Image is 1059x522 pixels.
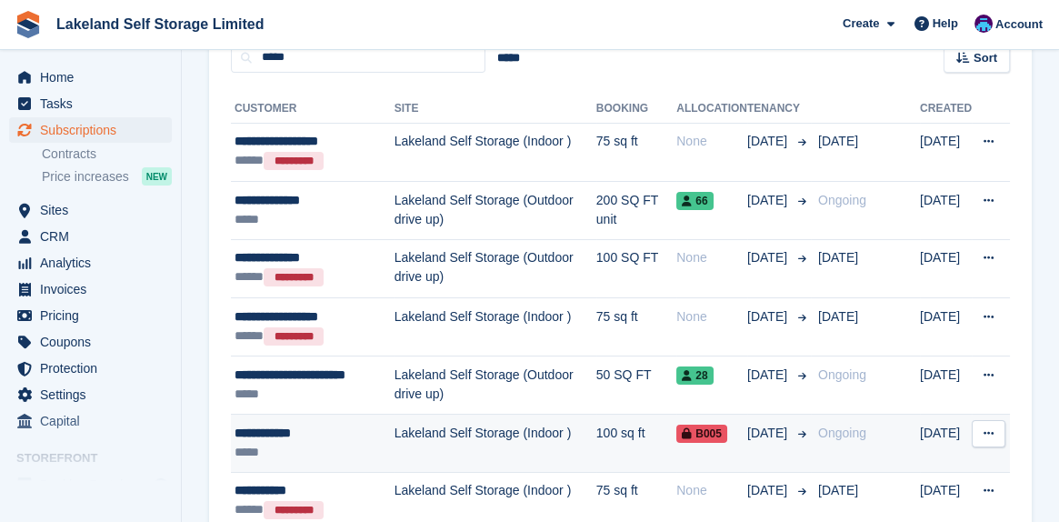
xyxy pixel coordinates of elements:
[747,366,791,385] span: [DATE]
[9,224,172,249] a: menu
[40,91,149,116] span: Tasks
[676,425,727,443] span: B005
[49,9,272,39] a: Lakeland Self Storage Limited
[142,167,172,186] div: NEW
[676,248,747,267] div: None
[920,123,972,181] td: [DATE]
[974,49,997,67] span: Sort
[42,166,172,186] a: Price increases NEW
[920,356,972,415] td: [DATE]
[596,182,676,240] td: 200 SQ FT unit
[395,415,596,473] td: Lakeland Self Storage (Indoor )
[9,382,172,407] a: menu
[974,15,993,33] img: David Dickson
[40,329,149,355] span: Coupons
[395,95,596,124] th: Site
[596,356,676,415] td: 50 SQ FT
[9,250,172,276] a: menu
[395,356,596,415] td: Lakeland Self Storage (Outdoor drive up)
[596,415,676,473] td: 100 sq ft
[9,65,172,90] a: menu
[747,132,791,151] span: [DATE]
[676,132,747,151] div: None
[747,95,811,124] th: Tenancy
[995,15,1043,34] span: Account
[818,483,858,497] span: [DATE]
[15,11,42,38] img: stora-icon-8386f47178a22dfd0bd8f6a31ec36ba5ce8667c1dd55bd0f319d3a0aa187defe.svg
[16,449,181,467] span: Storefront
[9,276,172,302] a: menu
[676,192,713,210] span: 66
[40,224,149,249] span: CRM
[9,356,172,381] a: menu
[40,303,149,328] span: Pricing
[40,408,149,434] span: Capital
[818,426,866,440] span: Ongoing
[596,239,676,297] td: 100 SQ FT
[231,95,395,124] th: Customer
[42,146,172,163] a: Contracts
[920,298,972,356] td: [DATE]
[40,472,149,497] span: Booking Portal
[150,474,172,496] a: Preview store
[9,91,172,116] a: menu
[395,123,596,181] td: Lakeland Self Storage (Indoor )
[40,382,149,407] span: Settings
[9,472,172,497] a: menu
[676,366,713,385] span: 28
[596,298,676,356] td: 75 sq ft
[818,134,858,148] span: [DATE]
[920,95,972,124] th: Created
[395,182,596,240] td: Lakeland Self Storage (Outdoor drive up)
[9,408,172,434] a: menu
[395,298,596,356] td: Lakeland Self Storage (Indoor )
[40,65,149,90] span: Home
[40,276,149,302] span: Invoices
[933,15,958,33] span: Help
[818,250,858,265] span: [DATE]
[40,250,149,276] span: Analytics
[42,168,129,186] span: Price increases
[747,191,791,210] span: [DATE]
[40,356,149,381] span: Protection
[818,367,866,382] span: Ongoing
[747,424,791,443] span: [DATE]
[818,193,866,207] span: Ongoing
[920,182,972,240] td: [DATE]
[596,123,676,181] td: 75 sq ft
[843,15,879,33] span: Create
[40,197,149,223] span: Sites
[9,197,172,223] a: menu
[676,307,747,326] div: None
[747,481,791,500] span: [DATE]
[747,307,791,326] span: [DATE]
[676,95,747,124] th: Allocation
[9,117,172,143] a: menu
[818,309,858,324] span: [DATE]
[676,481,747,500] div: None
[395,239,596,297] td: Lakeland Self Storage (Outdoor drive up)
[920,239,972,297] td: [DATE]
[596,95,676,124] th: Booking
[9,329,172,355] a: menu
[9,303,172,328] a: menu
[920,415,972,473] td: [DATE]
[747,248,791,267] span: [DATE]
[40,117,149,143] span: Subscriptions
